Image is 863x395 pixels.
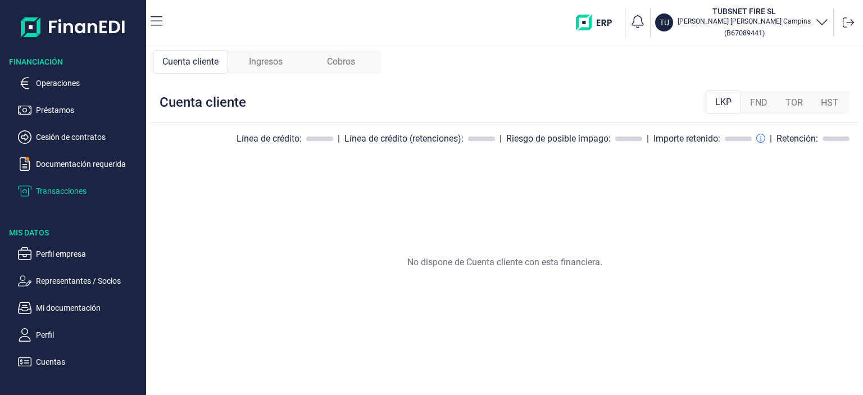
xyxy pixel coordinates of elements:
div: Cuenta cliente [160,93,246,111]
button: Cesión de contratos [18,130,142,144]
p: Cuentas [36,355,142,369]
div: Cuenta cliente [153,50,228,74]
span: TOR [785,96,803,110]
div: FND [741,92,776,114]
div: LKP [706,90,741,114]
img: Logo de aplicación [21,9,126,45]
p: Mi documentación [36,301,142,315]
h3: TUBSNET FIRE SL [678,6,811,17]
button: Perfil empresa [18,247,142,261]
p: Cesión de contratos [36,130,142,144]
button: Préstamos [18,103,142,117]
div: Retención: [776,133,818,144]
p: Transacciones [36,184,142,198]
p: [PERSON_NAME] [PERSON_NAME] Campins [678,17,811,26]
button: Perfil [18,328,142,342]
div: | [770,132,772,146]
span: HST [821,96,838,110]
div: Riesgo de posible impago: [506,133,611,144]
div: TOR [776,92,812,114]
span: LKP [715,96,732,109]
span: FND [750,96,767,110]
div: Ingresos [228,50,303,74]
button: Operaciones [18,76,142,90]
p: Perfil [36,328,142,342]
span: Cuenta cliente [162,55,219,69]
div: Cobros [303,50,379,74]
p: Préstamos [36,103,142,117]
p: Documentación requerida [36,157,142,171]
p: No dispone de Cuenta cliente con esta financiera. [407,256,602,269]
div: Línea de crédito: [237,133,302,144]
span: Ingresos [249,55,283,69]
div: | [647,132,649,146]
button: Documentación requerida [18,157,142,171]
div: | [499,132,502,146]
p: Perfil empresa [36,247,142,261]
p: Operaciones [36,76,142,90]
div: Importe retenido: [653,133,720,144]
p: Representantes / Socios [36,274,142,288]
button: Mi documentación [18,301,142,315]
button: Transacciones [18,184,142,198]
button: TUTUBSNET FIRE SL[PERSON_NAME] [PERSON_NAME] Campins(B67089441) [655,6,829,39]
div: Línea de crédito (retenciones): [344,133,464,144]
button: Cuentas [18,355,142,369]
p: TU [660,17,669,28]
div: HST [812,92,847,114]
img: erp [576,15,620,30]
span: Cobros [327,55,355,69]
small: Copiar cif [724,29,765,37]
div: | [338,132,340,146]
button: Representantes / Socios [18,274,142,288]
